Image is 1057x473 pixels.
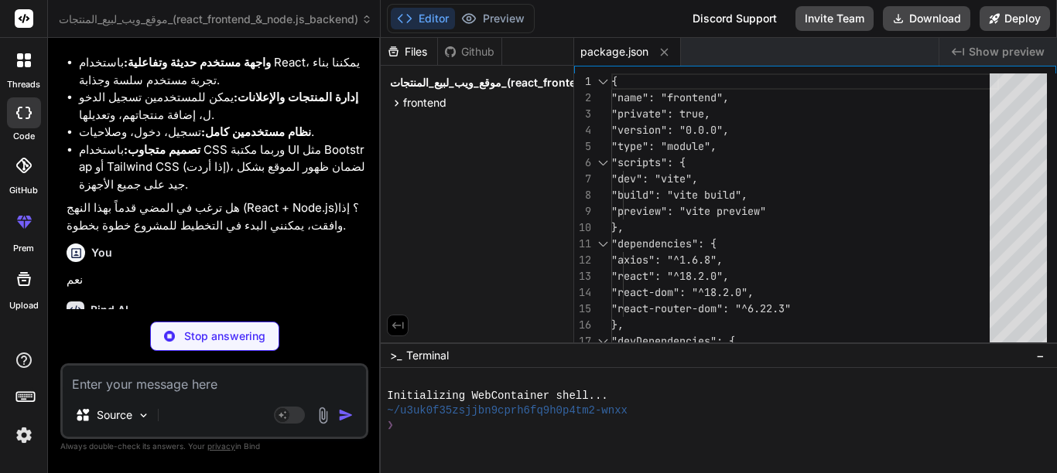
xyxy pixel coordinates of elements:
div: 4 [574,122,591,138]
span: { [611,74,617,88]
span: }, [611,220,624,234]
div: 1 [574,73,591,90]
img: attachment [314,407,332,424]
p: نعم [67,271,365,289]
p: Stop answering [184,328,265,344]
span: موقع_ويب_لبيع_المنتجات_(react_frontend_&_node.js_backend) [59,12,372,27]
span: "devDependencies": { [611,334,735,348]
label: prem [13,242,34,255]
span: "version": "0.0.0", [611,123,729,137]
h6: Bind AI [91,302,128,318]
span: frontend [403,95,446,111]
label: threads [7,78,40,91]
div: Github [438,44,501,60]
div: 5 [574,138,591,155]
p: Source [97,407,132,423]
span: Terminal [406,348,449,363]
label: Upload [9,299,39,312]
li: باستخدام React، يمكننا بناء تجربة مستخدم سلسة وجذابة. [79,54,365,89]
div: Click to collapse the range. [593,236,613,252]
span: "axios": "^1.6.8", [611,253,723,267]
div: 8 [574,187,591,203]
label: code [13,130,35,143]
strong: نظام مستخدمين كامل: [201,124,311,139]
div: 15 [574,301,591,317]
button: Invite Team [795,6,874,31]
strong: واجهة مستخدم حديثة وتفاعلية: [124,55,271,70]
li: يمكن للمستخدمين تسجيل الدخول، إضافة منتجاتهم، وتعديلها. [79,89,365,124]
div: Discord Support [683,6,786,31]
img: Pick Models [137,409,150,422]
div: 11 [574,236,591,252]
button: Deploy [980,6,1050,31]
img: settings [11,422,37,448]
div: Files [381,44,437,60]
li: تسجيل، دخول، وصلاحيات. [79,124,365,141]
span: >_ [390,348,402,363]
img: icon [338,407,354,423]
span: "dev": "vite", [611,172,698,185]
div: 12 [574,252,591,268]
span: "name": "frontend", [611,90,729,104]
div: 17 [574,333,591,349]
h6: You [91,245,112,260]
div: Click to collapse the range. [593,155,613,171]
span: "react-router-dom": "^6.22.3" [611,301,791,315]
span: "preview": "vite preview" [611,204,766,218]
span: موقع_ويب_لبيع_المنتجات_(react_frontend_&_node.js_backend) [390,75,702,90]
p: هل ترغب في المضي قدماً بهذا النهج (React + Node.js)؟ إذا وافقت، يمكنني البدء في التخطيط للمشروع خ... [67,199,365,234]
li: باستخدام CSS وربما مكتبة UI مثل Bootstrap أو Tailwind CSS (إذا أردت)، لضمان ظهور الموقع بشكل جيد ... [79,141,365,194]
span: "build": "vite build", [611,188,747,202]
span: "react-dom": "^18.2.0", [611,285,754,299]
strong: إدارة المنتجات والإعلانات: [234,90,358,104]
span: "type": "module", [611,139,717,153]
span: "dependencies": { [611,236,717,250]
div: 9 [574,203,591,219]
div: 10 [574,219,591,236]
div: 13 [574,268,591,284]
div: 14 [574,284,591,301]
button: Editor [391,8,455,29]
span: Initializing WebContainer shell... [387,389,607,403]
button: Preview [455,8,531,29]
span: package.json [580,44,648,60]
label: GitHub [9,184,38,197]
div: 16 [574,317,591,333]
span: "react": "^18.2.0", [611,269,729,283]
span: "private": true, [611,107,710,121]
span: privacy [207,441,235,451]
p: Always double-check its answers. Your in Bind [60,439,368,454]
span: "scripts": { [611,155,686,169]
span: Show preview [969,44,1045,60]
div: 6 [574,155,591,171]
button: − [1033,343,1048,368]
div: 3 [574,106,591,122]
span: ❯ [387,418,395,433]
div: 7 [574,171,591,187]
div: 2 [574,90,591,106]
span: }, [611,318,624,332]
div: Click to collapse the range. [593,333,613,349]
strong: تصميم متجاوب: [124,142,200,157]
span: ~/u3uk0f35zsjjbn9cprh6fq9h0p4tm2-wnxx [387,403,628,418]
button: Download [883,6,970,31]
span: − [1036,348,1045,363]
div: Click to collapse the range. [593,73,613,90]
